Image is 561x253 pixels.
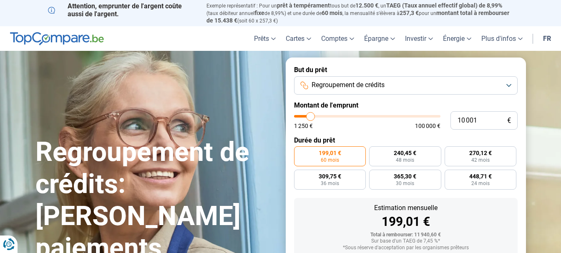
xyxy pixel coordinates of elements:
[249,26,281,51] a: Prêts
[438,26,476,51] a: Énergie
[316,26,359,51] a: Comptes
[471,181,490,186] span: 24 mois
[294,123,313,129] span: 1 250 €
[394,150,416,156] span: 240,45 €
[538,26,556,51] a: fr
[321,181,339,186] span: 36 mois
[301,232,511,238] div: Total à rembourser: 11 940,60 €
[319,173,341,179] span: 309,75 €
[321,158,339,163] span: 60 mois
[469,173,492,179] span: 448,71 €
[10,32,104,45] img: TopCompare
[507,117,511,124] span: €
[386,2,502,9] span: TAEG (Taux annuel effectif global) de 8,99%
[277,2,330,9] span: prêt à tempérament
[469,150,492,156] span: 270,12 €
[394,173,416,179] span: 365,30 €
[355,2,378,9] span: 12.500 €
[206,10,509,24] span: montant total à rembourser de 15.438 €
[301,245,511,251] div: *Sous réserve d'acceptation par les organismes prêteurs
[301,238,511,244] div: Sur base d'un TAEG de 7,45 %*
[301,205,511,211] div: Estimation mensuelle
[396,181,414,186] span: 30 mois
[322,10,342,16] span: 60 mois
[359,26,400,51] a: Épargne
[254,10,264,16] span: fixe
[294,136,518,144] label: Durée du prêt
[294,76,518,95] button: Regroupement de crédits
[415,123,440,129] span: 100 000 €
[206,2,513,24] p: Exemple représentatif : Pour un tous but de , un (taux débiteur annuel de 8,99%) et une durée de ...
[400,10,419,16] span: 257,3 €
[294,66,518,74] label: But du prêt
[396,158,414,163] span: 48 mois
[319,150,341,156] span: 199,01 €
[281,26,316,51] a: Cartes
[301,215,511,228] div: 199,01 €
[471,158,490,163] span: 42 mois
[476,26,528,51] a: Plus d'infos
[400,26,438,51] a: Investir
[312,80,385,90] span: Regroupement de crédits
[294,101,518,109] label: Montant de l'emprunt
[48,2,196,18] p: Attention, emprunter de l'argent coûte aussi de l'argent.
